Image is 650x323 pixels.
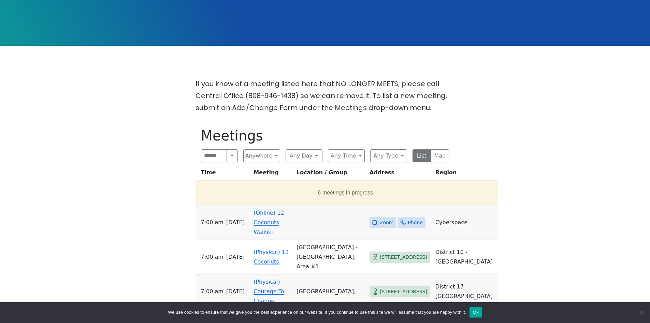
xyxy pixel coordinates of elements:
span: [DATE] [226,252,245,262]
th: Meeting [251,168,294,180]
span: [DATE] [226,287,245,296]
td: Cyberspace [433,205,498,240]
span: [STREET_ADDRESS] [380,253,427,261]
td: District 17 - [GEOGRAPHIC_DATA] [433,274,498,309]
h1: Meetings [201,127,449,144]
button: List [413,149,431,162]
td: [GEOGRAPHIC_DATA], [294,274,367,309]
span: [STREET_ADDRESS] [380,287,427,296]
p: If you know of a meeting listed here that NO LONGER MEETS, please call Central Office (808-946-14... [196,78,455,114]
a: (Physical) 12 Coconuts [254,249,289,265]
button: Any Type [370,149,407,162]
button: Map [431,149,449,162]
th: Location / Group [294,168,367,180]
span: Phone [408,218,422,227]
th: Region [433,168,498,180]
span: 7:00 AM [201,218,223,227]
span: 7:00 AM [201,252,223,262]
button: Any Day [286,149,322,162]
a: (Physical) Courage To Change [254,279,284,304]
span: We use cookies to ensure that we give you the best experience on our website. If you continue to ... [168,309,466,316]
th: Address [367,168,433,180]
span: No [638,309,645,316]
button: Search [227,149,237,162]
td: [GEOGRAPHIC_DATA] - [GEOGRAPHIC_DATA], Area #1 [294,240,367,274]
td: District 10 - [GEOGRAPHIC_DATA] [433,240,498,274]
button: Any Time [328,149,365,162]
th: Time [196,168,251,180]
button: 6 meetings in progress [198,183,493,202]
span: Zoom [380,218,393,227]
a: (Online) 12 Coconuts Waikiki [254,210,284,235]
span: 7:00 AM [201,287,223,296]
span: [DATE] [226,218,245,227]
button: Anywhere [243,149,280,162]
button: Ok [470,307,482,318]
input: Search [201,149,227,162]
